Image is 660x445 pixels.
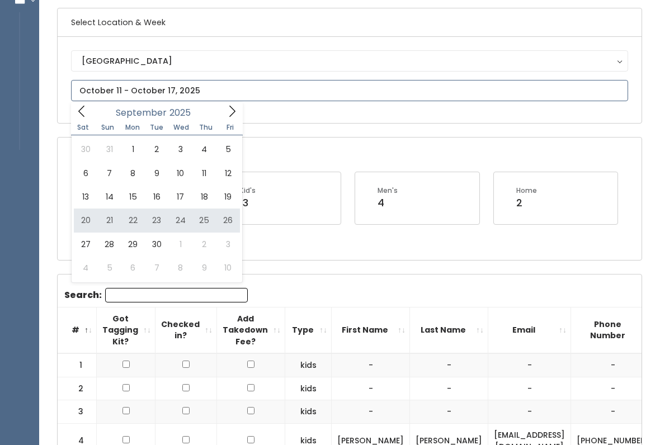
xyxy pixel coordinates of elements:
span: September 11, 2025 [192,162,216,185]
span: September 23, 2025 [145,209,168,232]
span: September 25, 2025 [192,209,216,232]
td: kids [285,353,332,377]
div: 13 [239,196,256,210]
td: - [488,400,571,424]
td: - [332,400,410,424]
th: Type: activate to sort column ascending [285,307,332,353]
th: Checked in?: activate to sort column ascending [155,307,217,353]
div: 2 [516,196,537,210]
span: Sat [71,124,96,131]
td: kids [285,377,332,400]
span: Tue [144,124,169,131]
span: September 4, 2025 [192,138,216,161]
th: Last Name: activate to sort column ascending [410,307,488,353]
span: Wed [169,124,194,131]
span: Sun [96,124,120,131]
td: - [332,377,410,400]
th: Phone Number: activate to sort column ascending [571,307,656,353]
span: October 7, 2025 [145,256,168,280]
span: September 16, 2025 [145,185,168,209]
span: September 27, 2025 [74,233,97,256]
span: Thu [194,124,218,131]
input: October 11 - October 17, 2025 [71,80,628,101]
span: October 10, 2025 [216,256,239,280]
span: September 13, 2025 [74,185,97,209]
span: September 21, 2025 [97,209,121,232]
h6: Select Location & Week [58,8,642,37]
td: - [571,400,656,424]
td: - [410,353,488,377]
span: September 2, 2025 [145,138,168,161]
input: Search: [105,288,248,302]
span: October 3, 2025 [216,233,239,256]
span: August 31, 2025 [97,138,121,161]
span: October 1, 2025 [169,233,192,256]
span: September 22, 2025 [121,209,145,232]
span: September 9, 2025 [145,162,168,185]
span: October 2, 2025 [192,233,216,256]
span: October 4, 2025 [74,256,97,280]
td: 3 [58,400,97,424]
td: 2 [58,377,97,400]
td: kids [285,400,332,424]
div: Home [516,186,537,196]
th: First Name: activate to sort column ascending [332,307,410,353]
span: September 24, 2025 [169,209,192,232]
span: September [116,108,167,117]
span: September 14, 2025 [97,185,121,209]
span: October 6, 2025 [121,256,145,280]
td: - [571,353,656,377]
span: August 30, 2025 [74,138,97,161]
span: October 9, 2025 [192,256,216,280]
td: - [410,377,488,400]
input: Year [167,106,200,120]
div: Kid's [239,186,256,196]
span: September 30, 2025 [145,233,168,256]
span: September 26, 2025 [216,209,239,232]
td: - [410,400,488,424]
span: September 8, 2025 [121,162,145,185]
th: Add Takedown Fee?: activate to sort column ascending [217,307,285,353]
span: September 12, 2025 [216,162,239,185]
span: September 28, 2025 [97,233,121,256]
td: - [332,353,410,377]
span: October 5, 2025 [97,256,121,280]
td: 1 [58,353,97,377]
div: [GEOGRAPHIC_DATA] [82,55,617,67]
div: Men's [378,186,398,196]
button: [GEOGRAPHIC_DATA] [71,50,628,72]
label: Search: [64,288,248,302]
th: Email: activate to sort column ascending [488,307,571,353]
td: - [488,353,571,377]
span: September 6, 2025 [74,162,97,185]
span: September 5, 2025 [216,138,239,161]
td: - [488,377,571,400]
span: September 17, 2025 [169,185,192,209]
span: September 15, 2025 [121,185,145,209]
th: Got Tagging Kit?: activate to sort column ascending [97,307,155,353]
span: Fri [218,124,243,131]
span: Mon [120,124,145,131]
span: October 8, 2025 [169,256,192,280]
span: September 3, 2025 [169,138,192,161]
span: September 10, 2025 [169,162,192,185]
span: September 29, 2025 [121,233,145,256]
td: - [571,377,656,400]
span: September 18, 2025 [192,185,216,209]
span: September 7, 2025 [97,162,121,185]
span: September 1, 2025 [121,138,145,161]
span: September 19, 2025 [216,185,239,209]
th: #: activate to sort column descending [58,307,97,353]
span: September 20, 2025 [74,209,97,232]
div: 4 [378,196,398,210]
